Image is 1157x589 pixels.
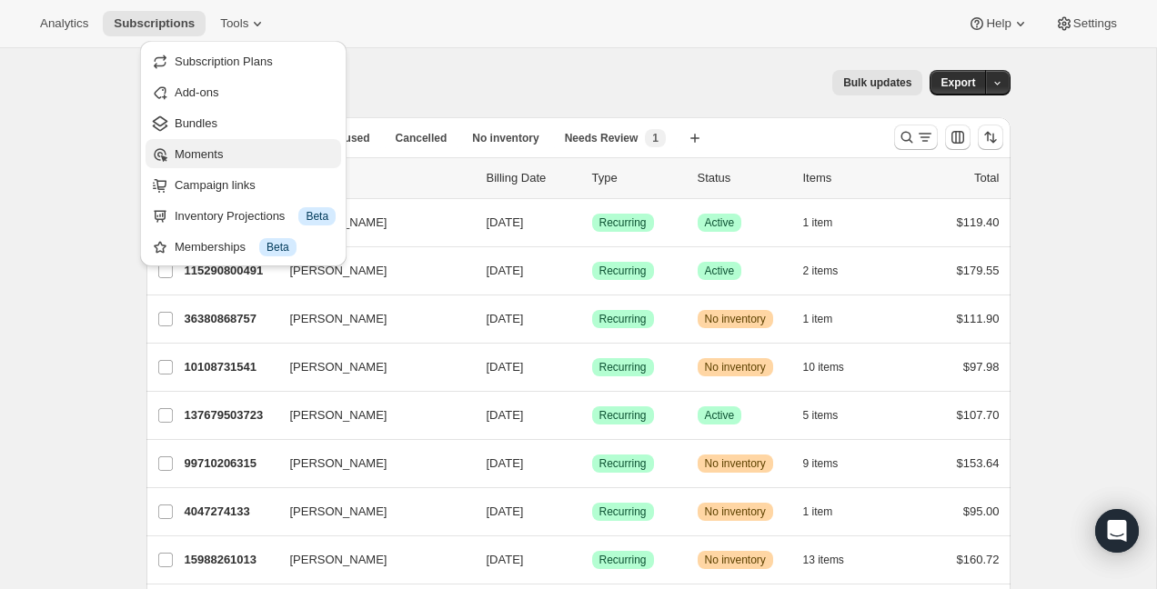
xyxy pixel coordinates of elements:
span: Needs Review [565,131,639,145]
span: Recurring [599,456,647,471]
span: Analytics [40,16,88,31]
span: 2 items [803,264,839,278]
span: [DATE] [487,360,524,374]
div: Type [592,169,683,187]
button: Inventory Projections [146,201,341,230]
span: [DATE] [487,264,524,277]
button: Subscription Plans [146,46,341,75]
button: [PERSON_NAME] [279,256,461,285]
button: Bundles [146,108,341,137]
div: 4047274133[PERSON_NAME][DATE]SuccessRecurringWarningNo inventory1 item$95.00 [185,499,1000,524]
div: 15988261013[PERSON_NAME][DATE]SuccessRecurringWarningNo inventory13 items$160.72 [185,547,1000,573]
p: Status [698,169,789,187]
span: 9 items [803,456,839,471]
div: Open Intercom Messenger [1095,509,1139,553]
span: [PERSON_NAME] [290,358,387,376]
span: Recurring [599,553,647,567]
button: Search and filter results [894,125,938,150]
span: 1 item [803,215,833,230]
span: Recurring [599,360,647,374]
p: 15988261013 [185,551,276,569]
p: Customer [290,169,472,187]
span: No inventory [705,456,766,471]
button: Moments [146,139,341,168]
span: Campaign links [175,178,256,192]
span: Export [941,75,975,90]
span: Beta [306,209,328,224]
button: [PERSON_NAME] [279,449,461,478]
span: Cancelled [396,131,448,145]
button: Memberships [146,232,341,261]
span: [DATE] [487,553,524,566]
button: Customize table column order and visibility [945,125,971,150]
span: Add-ons [175,85,218,99]
span: Recurring [599,215,647,230]
button: [PERSON_NAME] [279,353,461,382]
span: Help [986,16,1011,31]
span: [DATE] [487,456,524,470]
p: 137679503723 [185,406,276,424]
span: No inventory [705,312,766,326]
p: 36380868757 [185,310,276,328]
button: [PERSON_NAME] [279,304,461,334]
div: 36380868757[PERSON_NAME][DATE]SuccessRecurringWarningNo inventory1 item$111.90 [185,306,1000,332]
div: 115290800491[PERSON_NAME][DATE]SuccessRecurringSuccessActive2 items$179.55 [185,258,1000,284]
span: [PERSON_NAME] [290,503,387,521]
span: Bundles [175,116,217,130]
span: Active [705,215,735,230]
span: $179.55 [957,264,1000,277]
span: 1 [652,131,659,145]
div: Memberships [175,238,336,256]
button: Analytics [29,11,99,36]
span: No inventory [705,360,766,374]
span: No inventory [705,504,766,519]
button: Help [957,11,1040,36]
span: 1 item [803,504,833,519]
span: $160.72 [957,553,1000,566]
button: Export [930,70,986,95]
span: Active [705,264,735,278]
span: 10 items [803,360,844,374]
span: [PERSON_NAME] [290,551,387,569]
span: [PERSON_NAME] [290,310,387,328]
p: 99710206315 [185,454,276,473]
span: 5 items [803,408,839,423]
span: $97.98 [963,360,1000,374]
div: Inventory Projections [175,207,336,225]
button: Settings [1044,11,1128,36]
button: 10 items [803,354,864,380]
button: 1 item [803,210,853,235]
button: 1 item [803,499,853,524]
button: Sort the results [978,125,1003,150]
button: 2 items [803,258,859,284]
p: 10108731541 [185,358,276,376]
span: Tools [220,16,248,31]
p: Billing Date [487,169,578,187]
button: 5 items [803,403,859,428]
button: Create new view [680,125,709,151]
div: 99710206315[PERSON_NAME][DATE]SuccessRecurringWarningNo inventory9 items$153.64 [185,451,1000,476]
button: 13 items [803,547,864,573]
span: No inventory [472,131,538,145]
span: $111.90 [957,312,1000,325]
span: [PERSON_NAME] [290,406,387,424]
button: [PERSON_NAME] [279,208,461,237]
span: Moments [175,147,223,161]
span: Beta [267,240,289,255]
button: [PERSON_NAME] [279,401,461,430]
span: [DATE] [487,215,524,229]
span: No inventory [705,553,766,567]
span: 13 items [803,553,844,567]
span: $119.40 [957,215,1000,229]
span: Recurring [599,408,647,423]
span: $153.64 [957,456,1000,470]
span: Active [705,408,735,423]
span: Subscription Plans [175,55,273,68]
button: 9 items [803,451,859,476]
span: Bulk updates [843,75,911,90]
button: Campaign links [146,170,341,199]
div: 10108731541[PERSON_NAME][DATE]SuccessRecurringWarningNo inventory10 items$97.98 [185,354,1000,380]
button: Tools [209,11,277,36]
span: [DATE] [487,312,524,325]
button: [PERSON_NAME] [279,497,461,526]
